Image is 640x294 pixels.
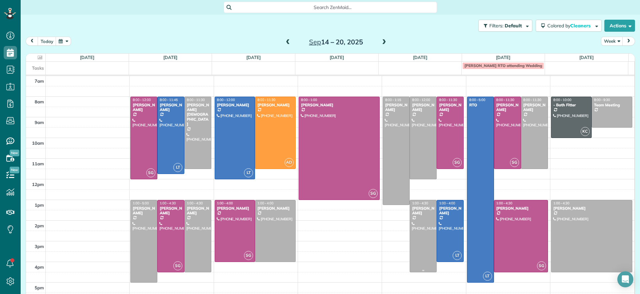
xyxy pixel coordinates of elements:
div: Open Intercom Messenger [617,271,633,287]
span: 1:00 - 4:30 [160,201,176,205]
span: LT [453,251,462,260]
span: 1:00 - 4:30 [553,201,569,205]
span: 5pm [35,285,44,290]
span: 1:00 - 4:30 [412,201,428,205]
div: [PERSON_NAME] [496,206,546,211]
span: Colored by [547,23,593,29]
a: [DATE] [330,55,344,60]
div: [PERSON_NAME] [186,206,209,216]
span: 3pm [35,244,44,249]
span: SG [453,158,462,167]
span: LT [244,168,253,177]
div: [PERSON_NAME] [439,103,462,112]
button: Colored byCleaners [536,20,602,32]
button: Actions [604,20,635,32]
a: [DATE] [246,55,261,60]
span: SG [510,158,519,167]
a: Filters: Default [475,20,532,32]
span: [PERSON_NAME] RTO attending Wedding [464,63,542,68]
span: New [10,150,19,156]
button: prev [26,37,38,46]
span: LT [173,163,182,172]
a: [DATE] [579,55,594,60]
div: [PERSON_NAME] [217,206,253,211]
div: [PERSON_NAME] [159,206,182,216]
span: 8:00 - 10:00 [553,98,571,102]
h2: 14 – 20, 2025 [294,38,378,46]
div: [PERSON_NAME] [523,103,546,112]
a: [DATE] [163,55,178,60]
div: [PERSON_NAME][DEMOGRAPHIC_DATA] [186,103,209,127]
span: 8:00 - 1:15 [385,98,401,102]
a: [DATE] [80,55,94,60]
span: 8:00 - 1:00 [301,98,317,102]
div: - Bath Fitter [553,103,590,107]
span: SG [146,168,155,177]
span: SG [173,261,182,270]
span: 8:00 - 9:30 [594,98,610,102]
span: 8:00 - 12:00 [217,98,235,102]
span: 1:00 - 4:30 [496,201,512,205]
span: Filters: [489,23,503,29]
span: 8:00 - 11:30 [257,98,275,102]
div: [PERSON_NAME] [159,103,182,112]
span: AD [285,158,294,167]
span: 8am [35,99,44,104]
a: [DATE] [496,55,510,60]
span: SG [369,189,378,198]
span: 8:00 - 11:30 [496,98,514,102]
span: 8:00 - 12:00 [133,98,151,102]
div: [PERSON_NAME] [132,103,155,112]
span: Sep [309,38,321,46]
div: Team Meeting [594,103,630,107]
span: 2pm [35,223,44,228]
span: SG [537,261,546,270]
button: next [622,37,635,46]
a: [DATE] [413,55,427,60]
span: LT [483,272,492,281]
span: 8:00 - 11:30 [523,98,541,102]
span: 12pm [32,182,44,187]
span: 1:00 - 4:30 [187,201,203,205]
span: 8:00 - 12:00 [412,98,430,102]
span: New [10,167,19,173]
span: 8:00 - 11:45 [160,98,178,102]
span: Default [505,23,522,29]
span: 10am [32,140,44,146]
div: [PERSON_NAME] [301,103,378,107]
div: [PERSON_NAME] [257,206,294,211]
div: [PERSON_NAME] [412,103,435,112]
div: [PERSON_NAME] [257,103,294,107]
span: 9am [35,120,44,125]
button: Week [601,37,623,46]
button: today [38,37,56,46]
div: [PERSON_NAME] [412,206,435,216]
span: 1:00 - 4:00 [439,201,455,205]
div: [PERSON_NAME] [132,206,155,216]
div: [PERSON_NAME] [496,103,519,112]
span: 4pm [35,264,44,270]
span: 1pm [35,202,44,208]
span: SG [244,251,253,260]
div: [PERSON_NAME] [439,206,462,216]
span: KC [581,127,590,136]
div: [PERSON_NAME] [217,103,253,107]
span: 1:00 - 5:00 [133,201,149,205]
span: 8:00 - 11:30 [439,98,457,102]
span: 8:00 - 11:30 [187,98,205,102]
div: [PERSON_NAME] [553,206,630,211]
div: [PERSON_NAME] [385,103,408,112]
span: 8:00 - 5:00 [469,98,485,102]
span: 7am [35,78,44,84]
span: 1:00 - 4:00 [257,201,273,205]
span: 11am [32,161,44,166]
span: Cleaners [570,23,592,29]
span: 1:00 - 4:00 [217,201,233,205]
button: Filters: Default [478,20,532,32]
div: RTO [469,103,492,107]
